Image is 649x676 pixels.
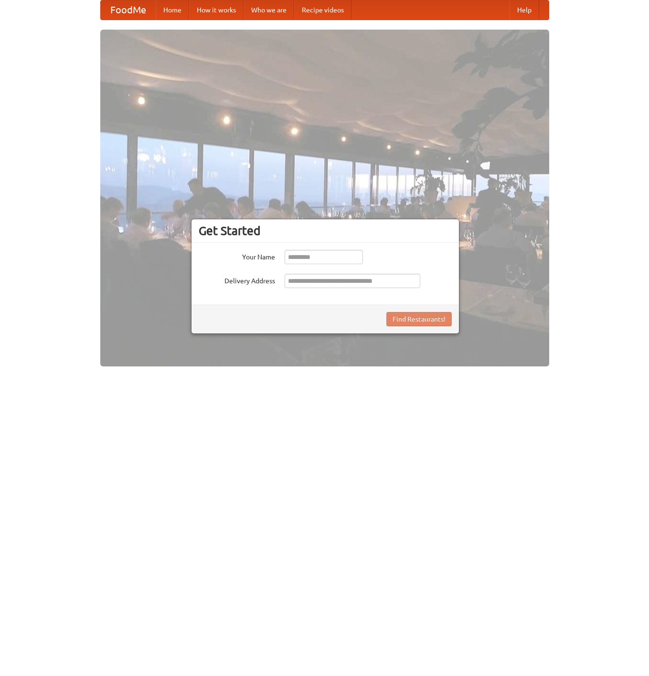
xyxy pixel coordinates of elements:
[386,312,452,326] button: Find Restaurants!
[199,250,275,262] label: Your Name
[510,0,539,20] a: Help
[294,0,351,20] a: Recipe videos
[189,0,244,20] a: How it works
[199,274,275,286] label: Delivery Address
[199,224,452,238] h3: Get Started
[244,0,294,20] a: Who we are
[156,0,189,20] a: Home
[101,0,156,20] a: FoodMe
